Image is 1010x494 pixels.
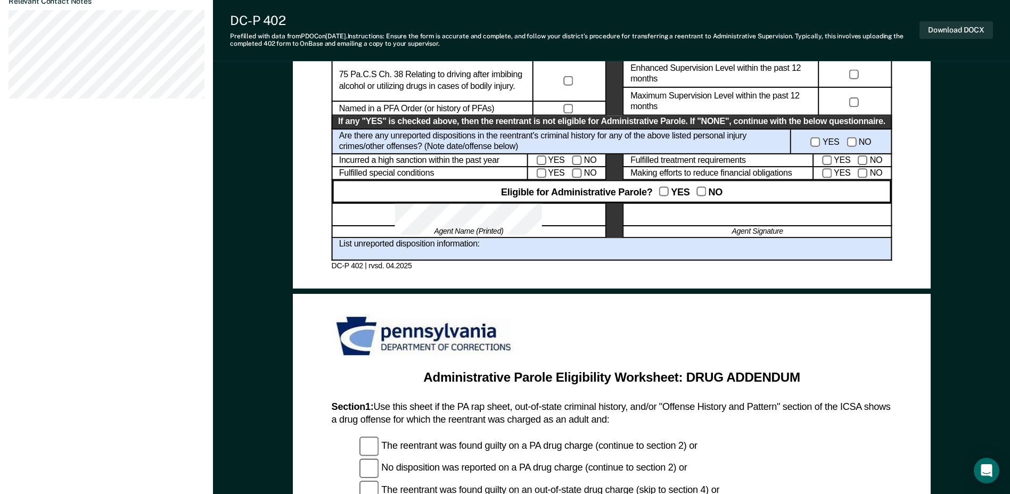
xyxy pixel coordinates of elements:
[919,21,993,39] button: Download DOCX
[630,90,811,113] label: Maximum Supervision Level within the past 12 months
[331,261,892,270] div: DC-P 402 | rvsd. 04.2025
[814,167,892,180] div: YES NO
[331,313,519,360] img: PDOC Logo
[331,238,892,261] div: List unreported disposition information:
[230,32,919,48] div: Prefilled with data from PDOC on [DATE] . Instructions: Ensure the form is accurate and complete,...
[359,458,892,478] div: No disposition was reported on a PA drug charge (continue to section 2) or
[331,116,892,129] div: If any "YES" is checked above, then the reentrant is not eligible for Administrative Parole. If "...
[339,103,494,114] label: Named in a PFA Order (or history of PFAs)
[528,154,606,167] div: YES NO
[359,437,892,457] div: The reentrant was found guilty on a PA drug charge (continue to section 2) or
[623,154,814,167] div: Fulfilled treatment requirements
[623,167,814,180] div: Making efforts to reduce financial obligations
[340,369,883,386] div: Administrative Parole Eligibility Worksheet: DRUG ADDENDUM
[331,129,791,154] div: Are there any unreported dispositions in the reentrant's criminal history for any of the above li...
[814,154,892,167] div: YES NO
[528,167,606,180] div: YES NO
[230,13,919,28] div: DC-P 402
[331,154,527,167] div: Incurred a high sanction within the past year
[331,167,527,180] div: Fulfilled special conditions
[331,401,373,411] b: Section 1 :
[339,70,525,92] label: 75 Pa.C.S Ch. 38 Relating to driving after imbibing alcohol or utilizing drugs in cases of bodily...
[331,180,892,203] div: Eligible for Administrative Parole? YES NO
[623,226,892,238] div: Agent Signature
[630,63,811,85] label: Enhanced Supervision Level within the past 12 months
[331,226,606,238] div: Agent Name (Printed)
[974,458,999,483] div: Open Intercom Messenger
[331,401,892,426] div: Use this sheet if the PA rap sheet, out-of-state criminal history, and/or "Offense History and Pa...
[791,129,892,154] div: YES NO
